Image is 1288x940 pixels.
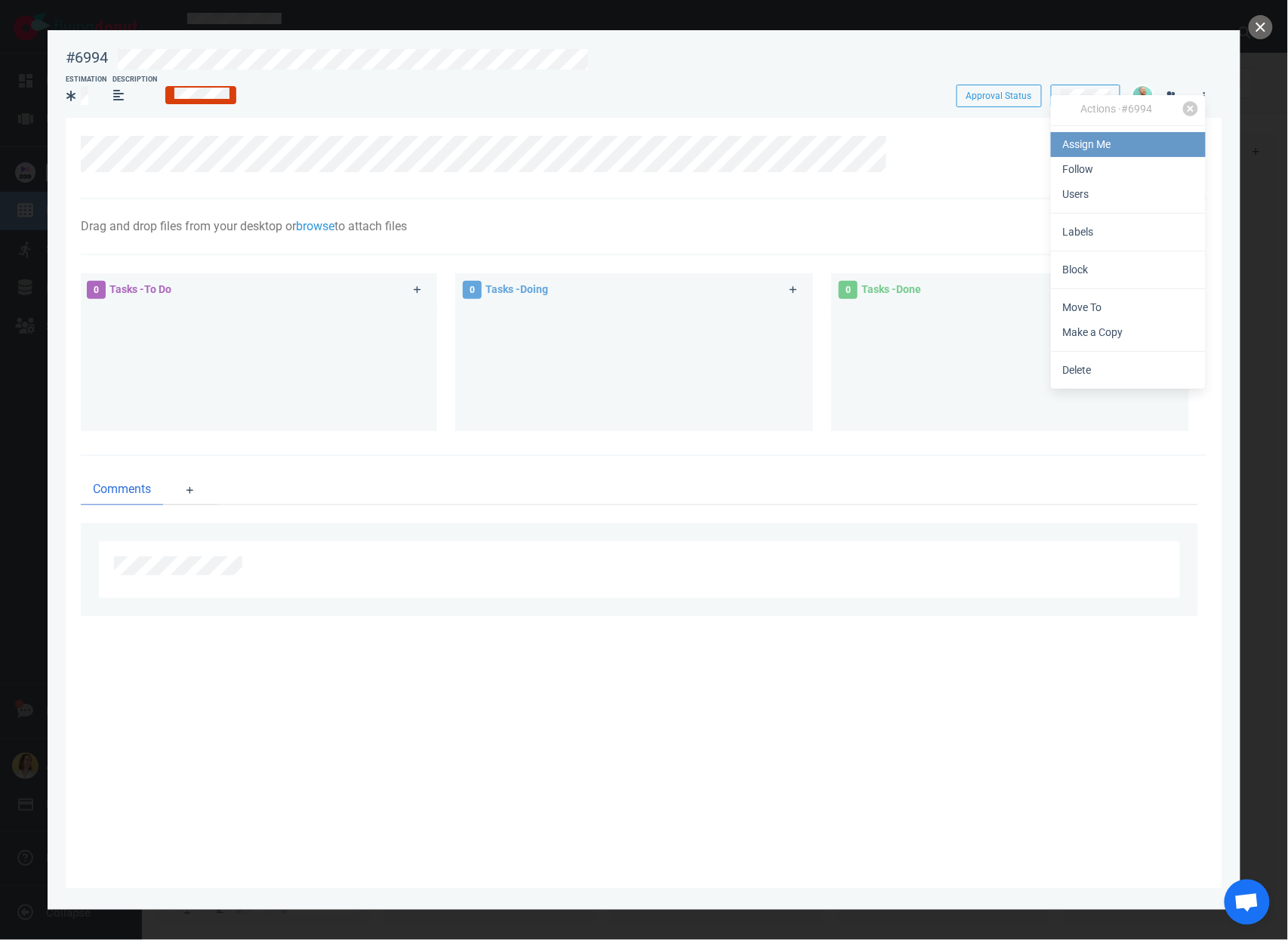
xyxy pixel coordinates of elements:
a: Labels [1051,220,1206,245]
a: Follow [1051,157,1206,182]
div: Actions · #6994 [1051,101,1183,119]
a: browse [296,219,334,233]
span: 0 [87,281,106,299]
a: Users [1051,182,1206,207]
span: Tasks - Doing [485,283,548,295]
img: 26 [1133,86,1153,106]
div: Ouvrir le chat [1225,880,1270,925]
a: Delete [1051,358,1206,383]
span: Tasks - Done [861,283,921,295]
span: 0 [839,281,858,299]
span: Tasks - To Do [109,283,171,295]
button: Approval Status [957,85,1042,107]
button: close [1249,15,1273,39]
div: #6994 [66,48,108,67]
span: to attach files [334,219,407,233]
a: Make a Copy [1051,320,1206,345]
a: Assign Me [1051,132,1206,157]
span: Drag and drop files from your desktop or [81,219,296,233]
span: Comments [93,480,151,498]
div: Estimation [66,75,106,85]
div: Description [112,75,157,85]
span: 0 [463,281,482,299]
a: Block [1051,257,1206,282]
a: Move To [1051,295,1206,320]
